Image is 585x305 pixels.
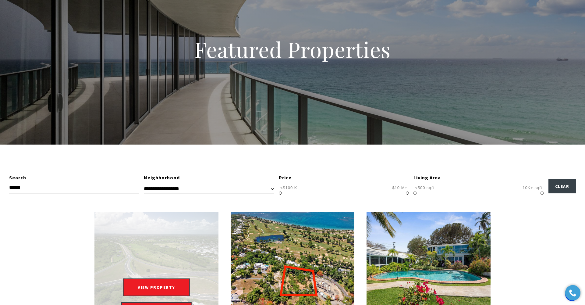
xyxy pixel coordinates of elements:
[120,279,193,285] a: VIEW PROPERTY VIEW PROPERTY
[548,179,576,193] button: Clear
[9,174,139,182] div: Search
[391,185,409,191] span: $10 M+
[413,174,544,182] div: Living Area
[123,278,190,296] button: VIEW PROPERTY
[279,185,299,191] span: <$100 K
[279,174,409,182] div: Price
[144,174,274,182] div: Neighborhood
[413,185,436,191] span: <500 sqft
[155,36,430,63] h1: Featured Properties
[521,185,544,191] span: 10K+ sqft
